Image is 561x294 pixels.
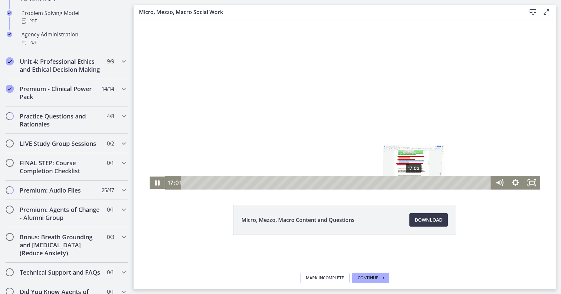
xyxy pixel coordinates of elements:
a: Download [409,213,448,227]
span: 0 / 1 [107,268,114,276]
span: 0 / 3 [107,233,114,241]
span: 0 / 1 [107,159,114,167]
span: 0 / 1 [107,206,114,214]
button: Mark Incomplete [300,273,350,283]
h2: Premium: Audio Files [20,186,101,194]
i: Completed [6,57,14,65]
i: Completed [7,10,12,16]
i: Completed [7,32,12,37]
div: PDF [21,17,126,25]
span: Continue [358,275,378,281]
h2: Premium - Clinical Power Pack [20,85,101,101]
h2: Bonus: Breath Grounding and [MEDICAL_DATA] (Reduce Anxiety) [20,233,101,257]
i: Completed [6,85,14,93]
span: Mark Incomplete [306,275,344,281]
h2: Practice Questions and Rationales [20,112,101,128]
h3: Micro, Mezzo, Macro Social Work [139,8,516,16]
span: 9 / 9 [107,57,114,65]
span: 25 / 47 [102,186,114,194]
h2: Premium: Agents of Change - Alumni Group [20,206,101,222]
span: 4 / 8 [107,112,114,120]
span: Micro, Mezzo, Macro Content and Questions [241,216,355,224]
span: Download [415,216,442,224]
button: Continue [352,273,389,283]
h2: Technical Support and FAQs [20,268,101,276]
h2: FINAL STEP: Course Completion Checklist [20,159,101,175]
h2: LIVE Study Group Sessions [20,139,101,148]
div: Agency Administration [21,30,126,46]
div: PDF [21,38,126,46]
h2: Unit 4: Professional Ethics and Ethical Decision Making [20,57,101,73]
div: Problem Solving Model [21,9,126,25]
span: 0 / 2 [107,139,114,148]
span: 14 / 14 [102,85,114,93]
